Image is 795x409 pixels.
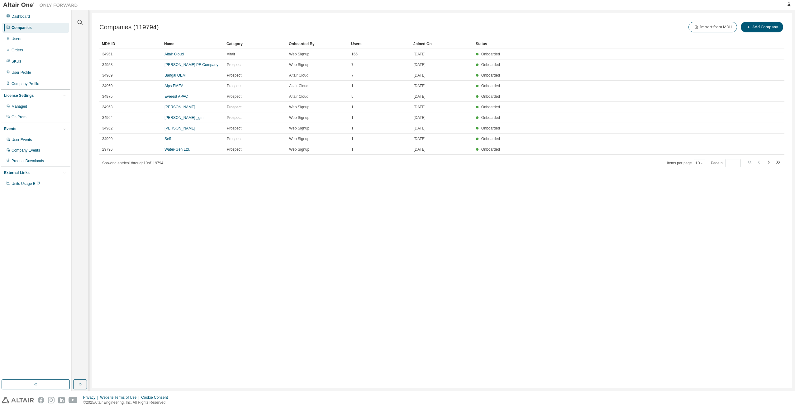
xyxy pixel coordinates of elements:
[83,395,100,400] div: Privacy
[2,397,34,403] img: altair_logo.svg
[48,397,55,403] img: instagram.svg
[164,126,195,130] a: [PERSON_NAME]
[164,52,184,56] a: Altair Cloud
[688,22,737,32] button: Import from MDH
[414,94,426,99] span: [DATE]
[227,52,235,57] span: Altair
[38,397,44,403] img: facebook.svg
[351,105,354,110] span: 1
[12,104,27,109] div: Managed
[164,39,221,49] div: Name
[414,62,426,67] span: [DATE]
[12,70,31,75] div: User Profile
[289,62,309,67] span: Web Signup
[741,22,783,32] button: Add Company
[58,397,65,403] img: linkedin.svg
[12,137,32,142] div: User Events
[12,25,32,30] div: Companies
[289,136,309,141] span: Web Signup
[227,83,241,88] span: Prospect
[99,24,159,31] span: Companies (119794)
[102,126,112,131] span: 34962
[413,39,471,49] div: Joined On
[164,84,183,88] a: Alps EMEA
[102,83,112,88] span: 34960
[351,73,354,78] span: 7
[141,395,171,400] div: Cookie Consent
[102,115,112,120] span: 34964
[12,148,40,153] div: Company Events
[4,126,16,131] div: Events
[351,83,354,88] span: 1
[414,136,426,141] span: [DATE]
[227,115,241,120] span: Prospect
[83,400,172,405] p: © 2025 Altair Engineering, Inc. All Rights Reserved.
[414,52,426,57] span: [DATE]
[227,94,241,99] span: Prospect
[164,94,188,99] a: Everest APAC
[351,62,354,67] span: 7
[12,59,21,64] div: SKUs
[414,105,426,110] span: [DATE]
[164,63,218,67] a: [PERSON_NAME] PE Company
[667,159,705,167] span: Items per page
[164,137,171,141] a: Self
[289,147,309,152] span: Web Signup
[481,105,500,109] span: Onboarded
[102,73,112,78] span: 34969
[476,39,747,49] div: Status
[351,115,354,120] span: 1
[4,93,34,98] div: License Settings
[289,39,346,49] div: Onboarded By
[12,36,21,41] div: Users
[481,137,500,141] span: Onboarded
[351,94,354,99] span: 5
[289,94,308,99] span: Altair Cloud
[12,14,30,19] div: Dashboard
[102,52,112,57] span: 34961
[414,126,426,131] span: [DATE]
[102,105,112,110] span: 34963
[289,115,309,120] span: Web Signup
[481,63,500,67] span: Onboarded
[226,39,284,49] div: Category
[12,181,40,186] span: Units Usage BI
[481,84,500,88] span: Onboarded
[414,83,426,88] span: [DATE]
[351,126,354,131] span: 1
[227,126,241,131] span: Prospect
[102,39,159,49] div: MDH ID
[289,126,309,131] span: Web Signup
[351,136,354,141] span: 1
[711,159,740,167] span: Page n.
[164,115,204,120] a: [PERSON_NAME] _gml
[100,395,141,400] div: Website Terms of Use
[481,115,500,120] span: Onboarded
[12,48,23,53] div: Orders
[69,397,78,403] img: youtube.svg
[481,94,500,99] span: Onboarded
[227,105,241,110] span: Prospect
[289,73,308,78] span: Altair Cloud
[481,52,500,56] span: Onboarded
[481,126,500,130] span: Onboarded
[414,73,426,78] span: [DATE]
[289,105,309,110] span: Web Signup
[351,39,408,49] div: Users
[102,62,112,67] span: 34953
[12,158,44,163] div: Product Downloads
[695,161,704,166] button: 10
[227,147,241,152] span: Prospect
[481,147,500,152] span: Onboarded
[414,147,426,152] span: [DATE]
[102,161,163,165] span: Showing entries 1 through 10 of 119794
[12,115,26,120] div: On Prem
[351,52,358,57] span: 165
[227,73,241,78] span: Prospect
[164,147,190,152] a: Water-Gen Ltd.
[414,115,426,120] span: [DATE]
[227,62,241,67] span: Prospect
[164,73,186,78] a: Bangal OEM
[102,147,112,152] span: 29796
[3,2,81,8] img: Altair One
